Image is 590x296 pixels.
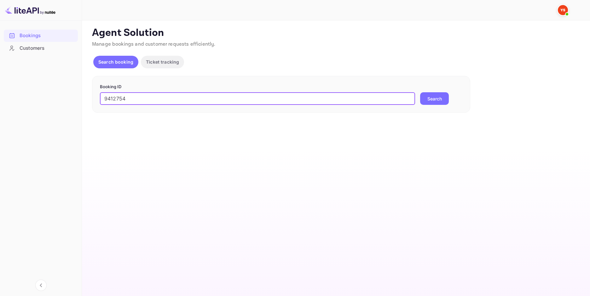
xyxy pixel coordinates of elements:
[20,32,75,39] div: Bookings
[98,59,133,65] p: Search booking
[100,84,462,90] p: Booking ID
[558,5,568,15] img: Yandex Support
[5,5,55,15] img: LiteAPI logo
[92,41,216,48] span: Manage bookings and customer requests efficiently.
[4,30,78,41] a: Bookings
[92,27,579,39] p: Agent Solution
[4,42,78,54] a: Customers
[100,92,415,105] input: Enter Booking ID (e.g., 63782194)
[20,45,75,52] div: Customers
[146,59,179,65] p: Ticket tracking
[420,92,449,105] button: Search
[35,280,47,291] button: Collapse navigation
[4,42,78,54] div: Customers
[4,30,78,42] div: Bookings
